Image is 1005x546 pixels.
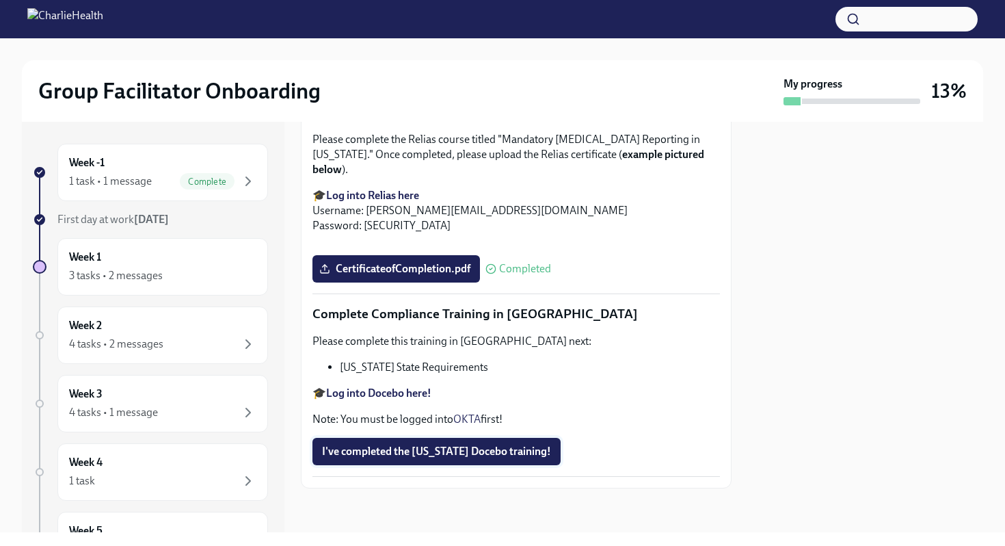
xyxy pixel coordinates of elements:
h6: Week 1 [69,250,101,265]
h6: Week -1 [69,155,105,170]
span: First day at work [57,213,169,226]
p: Please complete the Relias course titled "Mandatory [MEDICAL_DATA] Reporting in [US_STATE]." Once... [312,132,720,177]
div: 1 task [69,473,95,489]
a: Week 34 tasks • 1 message [33,375,268,432]
a: Log into Docebo here! [326,387,431,400]
a: Week 41 task [33,443,268,501]
p: 🎓 Username: [PERSON_NAME][EMAIL_ADDRESS][DOMAIN_NAME] Password: [SECURITY_DATA] [312,188,720,233]
div: 3 tasks • 2 messages [69,268,163,283]
h6: Week 5 [69,523,103,538]
a: Week 24 tasks • 2 messages [33,307,268,364]
h3: 13% [931,79,967,103]
div: 4 tasks • 2 messages [69,337,163,352]
strong: My progress [783,77,842,92]
h6: Week 2 [69,318,102,333]
a: Week -11 task • 1 messageComplete [33,144,268,201]
p: 🎓 [312,386,720,401]
p: Please complete this training in [GEOGRAPHIC_DATA] next: [312,334,720,349]
img: CharlieHealth [27,8,103,30]
a: First day at work[DATE] [33,212,268,227]
h6: Week 3 [69,387,103,402]
div: 1 task • 1 message [69,174,152,189]
span: Complete [180,177,234,187]
span: I've completed the [US_STATE] Docebo training! [322,445,551,458]
button: I've completed the [US_STATE] Docebo training! [312,438,561,465]
p: Note: You must be logged into first! [312,412,720,427]
div: 4 tasks • 1 message [69,405,158,420]
strong: [DATE] [134,213,169,226]
a: OKTA [453,413,481,426]
a: Week 13 tasks • 2 messages [33,238,268,296]
h6: Week 4 [69,455,103,470]
span: Completed [499,263,551,274]
label: CertificateofCompletion.pdf [312,255,480,283]
h2: Group Facilitator Onboarding [38,77,321,105]
p: Complete Compliance Training in [GEOGRAPHIC_DATA] [312,305,720,323]
a: Log into Relias here [326,189,419,202]
span: CertificateofCompletion.pdf [322,262,470,276]
li: [US_STATE] State Requirements [340,360,720,375]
